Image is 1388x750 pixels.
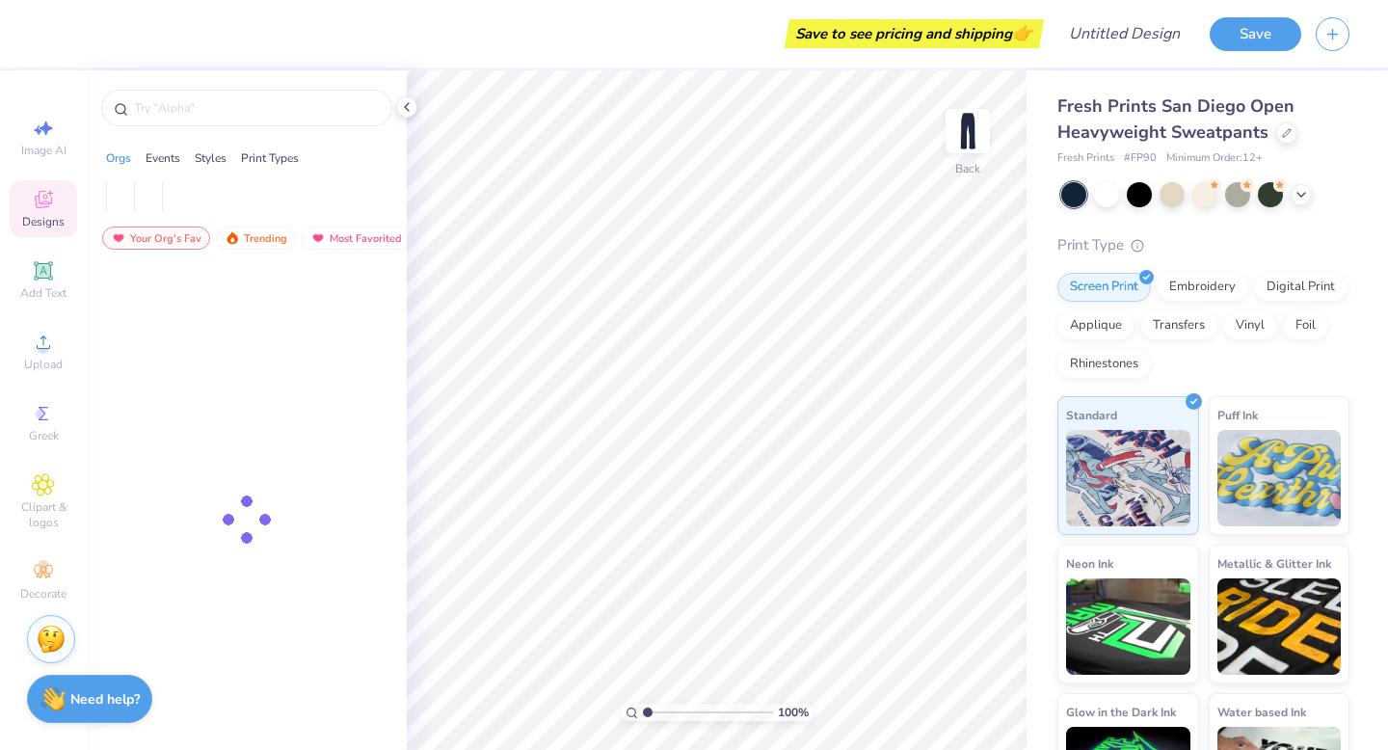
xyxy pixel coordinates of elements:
span: Decorate [20,586,67,602]
div: Vinyl [1223,311,1277,340]
img: Back [948,112,987,150]
div: Applique [1057,311,1134,340]
div: Back [955,160,980,177]
div: Print Type [1057,234,1349,256]
img: most_fav.gif [310,231,326,245]
span: Upload [24,357,63,372]
div: Orgs [106,149,131,167]
div: Styles [195,149,227,167]
div: Rhinestones [1057,350,1151,379]
span: Standard [1066,405,1117,425]
span: Add Text [20,285,67,301]
span: Neon Ink [1066,553,1113,574]
span: Minimum Order: 12 + [1166,150,1263,167]
span: 100 % [778,704,809,721]
span: 👉 [1012,21,1033,44]
span: Designs [22,214,65,229]
span: Fresh Prints [1057,150,1114,167]
img: Standard [1066,430,1190,526]
img: Neon Ink [1066,578,1190,675]
div: Save to see pricing and shipping [789,19,1039,48]
span: Greek [29,428,59,443]
span: Image AI [21,143,67,158]
span: Metallic & Glitter Ink [1217,553,1331,574]
span: Fresh Prints San Diego Open Heavyweight Sweatpants [1057,94,1295,144]
img: trending.gif [225,231,240,245]
img: most_fav.gif [111,231,126,245]
div: Trending [216,227,296,250]
span: Water based Ink [1217,702,1306,722]
div: Events [146,149,180,167]
div: Embroidery [1157,273,1248,302]
div: Print Types [241,149,299,167]
div: Transfers [1140,311,1217,340]
div: Your Org's Fav [102,227,210,250]
span: Clipart & logos [10,499,77,530]
div: Screen Print [1057,273,1151,302]
input: Untitled Design [1054,14,1195,53]
span: Glow in the Dark Ink [1066,702,1176,722]
input: Try "Alpha" [133,98,380,118]
div: Digital Print [1254,273,1348,302]
button: Save [1210,17,1301,51]
div: Foil [1283,311,1328,340]
strong: Need help? [70,690,140,709]
img: Metallic & Glitter Ink [1217,578,1342,675]
img: Puff Ink [1217,430,1342,526]
span: # FP90 [1124,150,1157,167]
div: Most Favorited [302,227,411,250]
span: Puff Ink [1217,405,1258,425]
